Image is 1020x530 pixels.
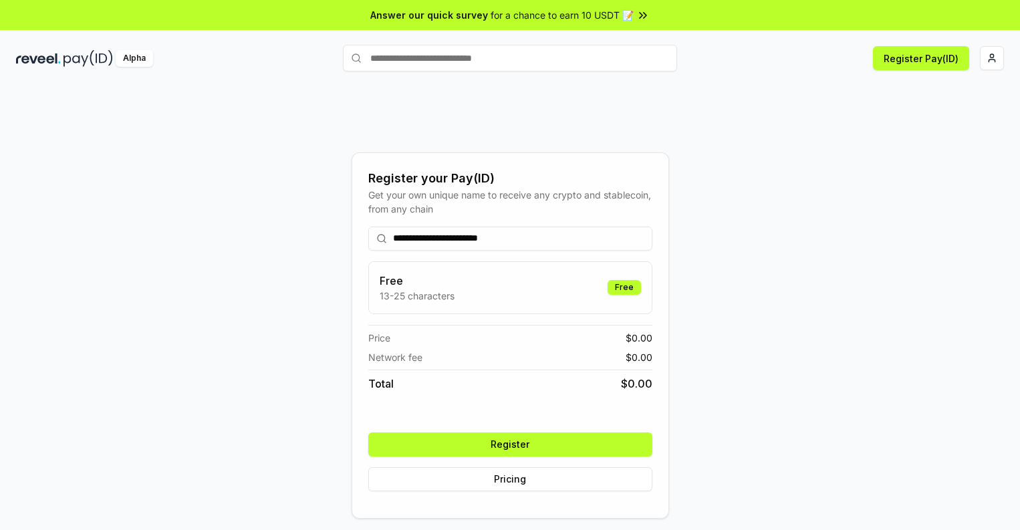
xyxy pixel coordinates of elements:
[63,50,113,67] img: pay_id
[380,289,455,303] p: 13-25 characters
[621,376,652,392] span: $ 0.00
[380,273,455,289] h3: Free
[368,169,652,188] div: Register your Pay(ID)
[626,350,652,364] span: $ 0.00
[608,280,641,295] div: Free
[368,376,394,392] span: Total
[491,8,634,22] span: for a chance to earn 10 USDT 📝
[626,331,652,345] span: $ 0.00
[368,350,422,364] span: Network fee
[368,331,390,345] span: Price
[368,467,652,491] button: Pricing
[16,50,61,67] img: reveel_dark
[370,8,488,22] span: Answer our quick survey
[873,46,969,70] button: Register Pay(ID)
[368,432,652,456] button: Register
[116,50,153,67] div: Alpha
[368,188,652,216] div: Get your own unique name to receive any crypto and stablecoin, from any chain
